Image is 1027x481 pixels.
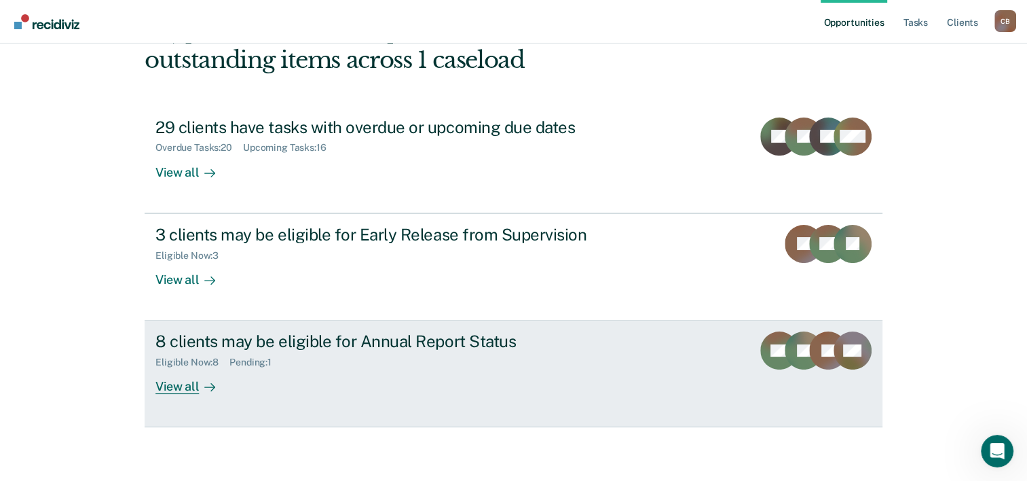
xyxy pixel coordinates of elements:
iframe: Intercom live chat [981,435,1013,467]
img: Recidiviz [14,14,79,29]
div: 29 clients have tasks with overdue or upcoming due dates [155,118,632,137]
div: View all [155,368,231,395]
div: Hi, [PERSON_NAME]. We’ve found some outstanding items across 1 caseload [145,18,734,74]
div: Overdue Tasks : 20 [155,142,243,154]
div: Eligible Now : 8 [155,357,229,368]
a: 3 clients may be eligible for Early Release from SupervisionEligible Now:3View all [145,213,882,321]
a: 8 clients may be eligible for Annual Report StatusEligible Now:8Pending:1View all [145,321,882,427]
a: 29 clients have tasks with overdue or upcoming due datesOverdue Tasks:20Upcoming Tasks:16View all [145,107,882,213]
div: Pending : 1 [229,357,282,368]
div: 8 clients may be eligible for Annual Report Status [155,332,632,351]
button: Profile dropdown button [994,10,1016,32]
div: Upcoming Tasks : 16 [243,142,337,154]
div: Eligible Now : 3 [155,250,229,262]
div: View all [155,154,231,180]
div: View all [155,261,231,287]
div: C B [994,10,1016,32]
div: 3 clients may be eligible for Early Release from Supervision [155,225,632,245]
